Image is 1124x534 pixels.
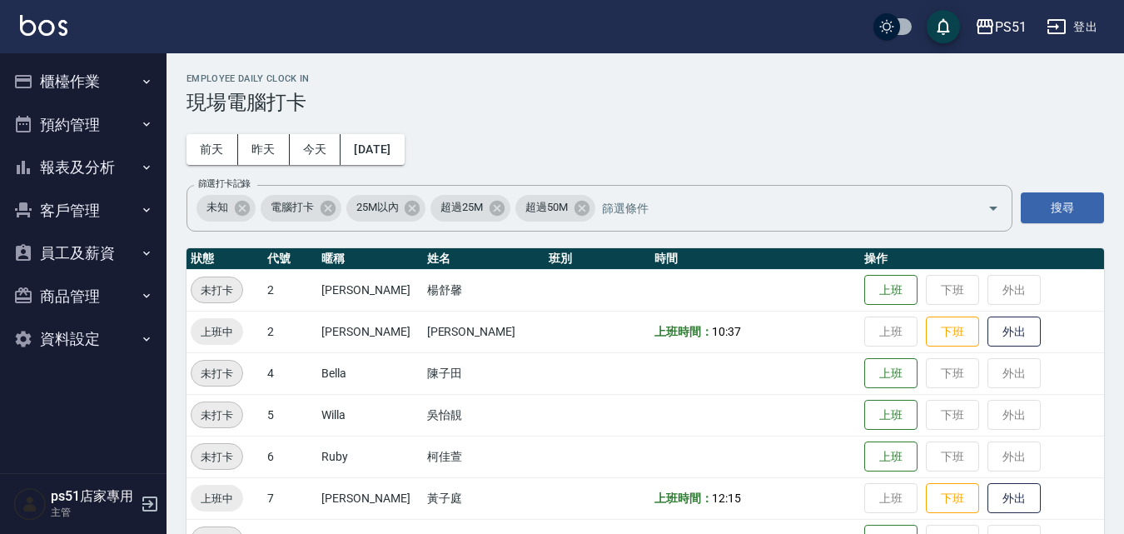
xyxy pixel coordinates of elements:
span: 上班中 [191,323,243,341]
td: Ruby [317,436,422,477]
td: 陳子田 [423,352,545,394]
td: 6 [263,436,317,477]
div: 電腦打卡 [261,195,341,222]
button: 客戶管理 [7,189,160,232]
button: 上班 [864,400,918,431]
td: 4 [263,352,317,394]
button: [DATE] [341,134,404,165]
th: 代號 [263,248,317,270]
button: 櫃檯作業 [7,60,160,103]
td: 吳怡靚 [423,394,545,436]
td: 7 [263,477,317,519]
span: 電腦打卡 [261,199,324,216]
input: 篩選條件 [598,193,958,222]
button: 今天 [290,134,341,165]
div: 超過25M [430,195,510,222]
button: save [927,10,960,43]
th: 操作 [860,248,1104,270]
button: Open [980,195,1007,222]
button: 上班 [864,442,918,472]
button: 商品管理 [7,275,160,318]
button: 前天 [187,134,238,165]
button: 資料設定 [7,317,160,361]
th: 姓名 [423,248,545,270]
span: 超過25M [430,199,493,216]
button: 上班 [864,358,918,389]
h5: ps51店家專用 [51,488,136,505]
b: 上班時間： [654,492,713,505]
button: 上班 [864,275,918,306]
th: 時間 [650,248,860,270]
td: 柯佳萱 [423,436,545,477]
th: 狀態 [187,248,263,270]
span: 未打卡 [191,448,242,466]
td: [PERSON_NAME] [423,311,545,352]
button: 下班 [926,317,979,347]
b: 上班時間： [654,325,713,338]
span: 12:15 [712,492,741,505]
button: 預約管理 [7,103,160,147]
label: 篩選打卡記錄 [198,177,251,190]
td: 2 [263,269,317,311]
span: 未打卡 [191,407,242,424]
button: PS51 [968,10,1033,44]
th: 班別 [545,248,649,270]
th: 暱稱 [317,248,422,270]
img: Person [13,487,47,521]
td: 2 [263,311,317,352]
button: 員工及薪資 [7,232,160,275]
span: 25M以內 [346,199,409,216]
img: Logo [20,15,67,36]
div: 未知 [196,195,256,222]
td: Bella [317,352,422,394]
span: 10:37 [712,325,741,338]
div: PS51 [995,17,1027,37]
td: [PERSON_NAME] [317,477,422,519]
button: 昨天 [238,134,290,165]
td: [PERSON_NAME] [317,311,422,352]
h3: 現場電腦打卡 [187,91,1104,114]
td: 楊舒馨 [423,269,545,311]
button: 搜尋 [1021,192,1104,223]
span: 上班中 [191,490,243,507]
span: 超過50M [515,199,578,216]
button: 報表及分析 [7,146,160,189]
td: Willa [317,394,422,436]
p: 主管 [51,505,136,520]
span: 未打卡 [191,365,242,382]
button: 外出 [987,317,1041,347]
h2: Employee Daily Clock In [187,73,1104,84]
button: 下班 [926,483,979,514]
span: 未知 [196,199,238,216]
div: 25M以內 [346,195,426,222]
span: 未打卡 [191,282,242,299]
button: 外出 [987,483,1041,514]
button: 登出 [1040,12,1104,42]
div: 超過50M [515,195,595,222]
td: 5 [263,394,317,436]
td: [PERSON_NAME] [317,269,422,311]
td: 黃子庭 [423,477,545,519]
